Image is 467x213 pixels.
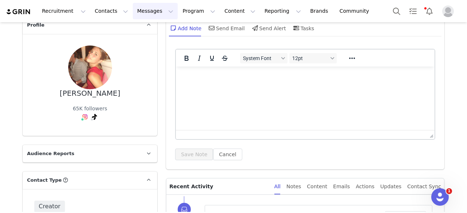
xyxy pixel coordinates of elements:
div: 65K followers [73,105,107,113]
iframe: Intercom live chat [431,188,449,206]
img: placeholder-profile.jpg [442,5,454,17]
div: Send Alert [251,19,286,37]
div: Press the Up and Down arrow keys to resize the editor. [427,130,435,139]
div: Notes [286,178,301,195]
button: Messages [133,3,178,19]
button: Fonts [240,53,287,63]
a: Brands [306,3,335,19]
div: Actions [356,178,374,195]
span: 1 [446,188,452,194]
div: Send Email [207,19,245,37]
div: Emails [333,178,350,195]
a: Community [335,3,377,19]
button: Recruitment [38,3,90,19]
button: Contacts [90,3,132,19]
a: Tasks [405,3,421,19]
span: Audience Reports [27,150,74,157]
img: grin logo [6,8,31,15]
button: Reveal or hide additional toolbar items [346,53,358,63]
div: Updates [380,178,401,195]
button: Notifications [421,3,437,19]
button: Reporting [260,3,305,19]
span: Profile [27,21,45,29]
button: Italic [193,53,205,63]
button: Underline [206,53,218,63]
button: Bold [180,53,193,63]
button: Font sizes [289,53,337,63]
iframe: Rich Text Area [176,67,435,130]
p: Recent Activity [169,178,268,194]
button: Profile [438,5,461,17]
div: All [274,178,281,195]
span: Creator [34,201,65,212]
button: Save Note [175,149,213,160]
span: System Font [243,55,279,61]
button: Cancel [213,149,242,160]
div: Contact Sync [407,178,441,195]
div: Content [307,178,327,195]
button: Content [220,3,260,19]
button: Program [178,3,220,19]
img: 5f82f23c-7144-47bd-9e5b-a77652338a0b.jpg [68,46,112,89]
img: instagram.svg [82,114,88,120]
span: Contact Type [27,177,62,184]
button: Strikethrough [219,53,231,63]
div: [PERSON_NAME] [60,89,120,98]
div: Tasks [292,19,314,37]
button: Search [389,3,405,19]
div: Add Note [169,19,201,37]
span: 12pt [292,55,328,61]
